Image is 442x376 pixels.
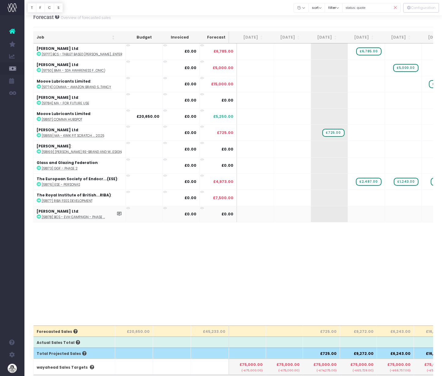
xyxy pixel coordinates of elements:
th: Job: activate to sort column ascending [34,32,118,43]
strong: £20,650.00 [137,114,159,119]
strong: Glass and Glazing Federation [37,160,98,165]
button: C [45,3,54,13]
input: Search... [342,3,401,13]
th: Invoiced [155,32,192,43]
span: £5,250.00 [213,114,233,119]
strong: £0.00 [184,130,196,135]
th: £725.00 [303,348,340,359]
span: £6,785.00 [214,49,233,54]
strong: £0.00 [184,195,196,200]
span: £75,000.00 [350,362,374,367]
span: £0.00 [221,147,233,152]
strong: £0.00 [184,179,196,184]
th: Forecast [192,32,229,43]
button: sort [309,3,325,13]
span: £725.00 [217,130,233,136]
td: : [34,157,126,173]
img: images/default_profile_image.png [8,364,17,373]
strong: Moove Lubricants Limited [37,111,90,116]
span: £75,000.00 [387,362,411,367]
strong: £0.00 [184,163,196,168]
td: : [34,190,126,206]
button: F [36,3,45,13]
strong: The Royal Institute of British...RIBA) [37,192,111,198]
span: wayahead Sales Forecast Item [356,47,381,55]
th: £20,650.00 [115,326,153,337]
strong: [PERSON_NAME] Ltd [37,46,78,51]
abbr: [51878] BCS - EVH Campaign - Phase 1 [42,215,105,219]
div: Vertical button group [27,3,63,13]
th: Actual Sales Total [34,337,115,348]
strong: £0.00 [184,98,196,103]
td: : [34,92,126,108]
td: : [34,141,126,157]
a: wayahead Sales Targets [37,365,88,370]
strong: £0.00 [184,147,196,152]
small: (-£75,000.00) [232,367,263,373]
td: : [34,206,126,222]
small: (-£65,728.00) [343,367,374,373]
abbr: [51784] MA - for future use [42,101,89,106]
strong: £0.00 [184,114,196,119]
button: filter [325,3,342,13]
small: (-£74,275.00) [306,367,337,373]
strong: £0.00 [184,49,196,54]
div: Vertical button group [403,3,439,13]
th: £6,243.00 [377,326,414,337]
th: Jul 25: activate to sort column ascending [266,32,303,43]
span: £7,500.00 [213,195,233,201]
abbr: [51869] Novelli re-brand and website redesign [42,150,122,154]
th: Jun 25: activate to sort column ascending [229,32,266,43]
span: wayahead Sales Forecast Item [322,129,344,137]
td: : [34,173,126,190]
th: £9,272.00 [340,348,377,359]
th: £45,233.00 [191,326,229,337]
td: : [34,76,126,92]
span: £75,000.00 [313,362,337,367]
span: £0.00 [221,163,233,168]
abbr: [51857] Comma HubSpot [42,117,82,122]
span: wayahead Sales Forecast Item [356,178,381,186]
small: (-£68,757.00) [380,367,411,373]
abbr: [51717] BCS - Tablet Based Sales Presenter [42,52,122,57]
strong: Moove Lubricants Limited [37,79,90,84]
abbr: [51877] RIBA fees development [42,199,93,203]
small: Overview of forecasted sales [59,14,111,20]
th: Aug 25: activate to sort column ascending [303,32,340,43]
small: (-£75,000.00) [269,367,300,373]
span: £0.00 [221,211,233,217]
td: : [34,125,126,141]
span: wayahead Sales Forecast Item [393,64,418,72]
td: : [34,59,126,76]
button: S [54,3,63,13]
strong: [PERSON_NAME] Ltd [37,127,78,132]
button: T [27,3,36,13]
abbr: [51859] MA - Kwik Fit Scratch Cards 2025 [42,133,104,138]
abbr: [51873] GGF - Phase 2 [42,166,78,171]
th: £6,243.00 [377,348,414,359]
strong: [PERSON_NAME] [37,143,71,149]
strong: [PERSON_NAME] Ltd [37,209,78,214]
strong: The European Society of Endocr...(ESE) [37,176,117,181]
strong: £0.00 [184,81,196,87]
strong: £0.00 [184,65,196,70]
td: : [34,108,126,125]
span: wayahead Sales Forecast Item [394,178,418,186]
abbr: [51750] BMA - SDA awareness for ESI(Tronic) [42,68,105,73]
th: Sep 25: activate to sort column ascending [340,32,377,43]
span: Forecasted Sales [37,329,78,334]
th: £9,272.00 [340,326,377,337]
abbr: [51876] ESE - Personas [42,182,80,187]
th: £725.00 [303,326,340,337]
th: Oct 25: activate to sort column ascending [377,32,414,43]
span: £4,973.00 [213,179,233,184]
abbr: [51774] Comma - Amazon Brand Shop Consultancy [42,85,111,89]
span: £0.00 [221,98,233,103]
td: : [34,43,126,59]
span: £75,000.00 [276,362,300,367]
span: Forecast [33,14,54,20]
button: Configuration [403,3,439,13]
span: £5,000.00 [213,65,233,71]
strong: £0.00 [184,211,196,217]
th: Budget [118,32,155,43]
